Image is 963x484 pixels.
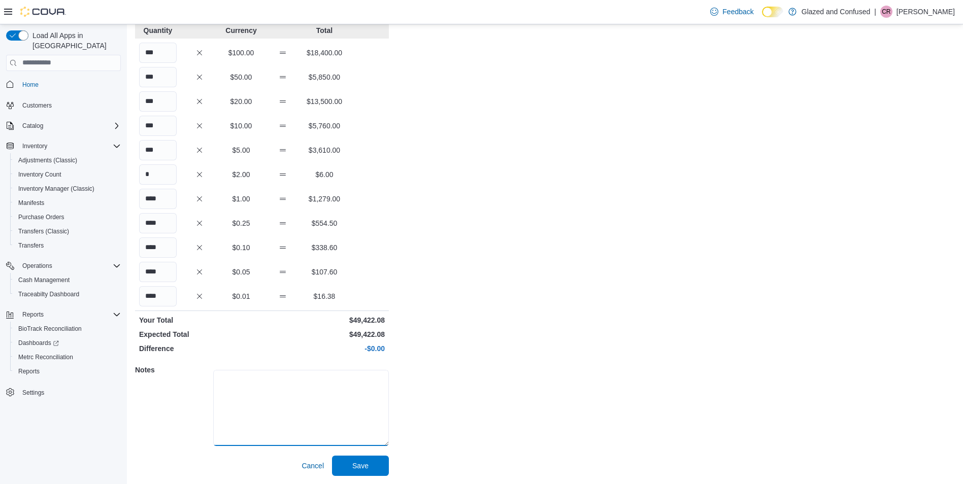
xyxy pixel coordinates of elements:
span: Inventory [18,140,121,152]
p: $2.00 [222,169,260,180]
p: | [874,6,876,18]
a: Feedback [706,2,757,22]
div: Cody Rosenthal [880,6,892,18]
a: Manifests [14,197,48,209]
button: Metrc Reconciliation [10,350,125,364]
button: Save [332,456,389,476]
button: Cancel [297,456,328,476]
span: Catalog [22,122,43,130]
button: Customers [2,98,125,113]
p: $0.01 [222,291,260,301]
button: Manifests [10,196,125,210]
input: Quantity [139,286,177,306]
span: Transfers [18,241,44,250]
p: Quantity [139,25,177,36]
input: Quantity [139,67,177,87]
a: Inventory Count [14,168,65,181]
input: Quantity [139,164,177,185]
button: Transfers [10,238,125,253]
p: $0.10 [222,243,260,253]
span: BioTrack Reconciliation [14,323,121,335]
span: Metrc Reconciliation [18,353,73,361]
input: Quantity [139,116,177,136]
button: Purchase Orders [10,210,125,224]
a: Reports [14,365,44,377]
span: Inventory Count [18,170,61,179]
span: Adjustments (Classic) [14,154,121,166]
span: Settings [22,389,44,397]
p: $18,400.00 [306,48,343,58]
p: Currency [222,25,260,36]
input: Quantity [139,43,177,63]
span: Manifests [18,199,44,207]
h5: Notes [135,360,211,380]
span: Settings [18,386,121,398]
button: Operations [2,259,125,273]
span: Save [352,461,369,471]
span: Reports [18,367,40,375]
span: Transfers [14,239,121,252]
span: Cash Management [18,276,70,284]
button: Reports [18,308,48,321]
p: $5,850.00 [306,72,343,82]
a: Adjustments (Classic) [14,154,81,166]
a: BioTrack Reconciliation [14,323,86,335]
span: Reports [22,310,44,319]
p: $20.00 [222,96,260,107]
p: $50.00 [222,72,260,82]
span: Operations [18,260,121,272]
button: Inventory Count [10,167,125,182]
span: Inventory Manager (Classic) [14,183,121,195]
span: Traceabilty Dashboard [14,288,121,300]
button: Inventory Manager (Classic) [10,182,125,196]
button: BioTrack Reconciliation [10,322,125,336]
button: Cash Management [10,273,125,287]
p: Expected Total [139,329,260,339]
p: $49,422.08 [264,329,385,339]
button: Inventory [18,140,51,152]
input: Quantity [139,140,177,160]
p: $13,500.00 [306,96,343,107]
button: Catalog [18,120,47,132]
p: $1,279.00 [306,194,343,204]
span: Home [22,81,39,89]
span: Adjustments (Classic) [18,156,77,164]
span: Dashboards [14,337,121,349]
span: Catalog [18,120,121,132]
p: [PERSON_NAME] [896,6,955,18]
span: Operations [22,262,52,270]
a: Home [18,79,43,91]
span: Cash Management [14,274,121,286]
p: $0.25 [222,218,260,228]
span: Customers [18,99,121,112]
p: $0.05 [222,267,260,277]
button: Inventory [2,139,125,153]
p: Glazed and Confused [802,6,870,18]
span: Dashboards [18,339,59,347]
span: Purchase Orders [18,213,64,221]
input: Quantity [139,91,177,112]
a: Transfers [14,239,48,252]
span: BioTrack Reconciliation [18,325,82,333]
p: $100.00 [222,48,260,58]
button: Reports [2,307,125,322]
span: Metrc Reconciliation [14,351,121,363]
p: $10.00 [222,121,260,131]
span: Feedback [722,7,753,17]
button: Transfers (Classic) [10,224,125,238]
p: $16.38 [306,291,343,301]
p: $6.00 [306,169,343,180]
a: Dashboards [10,336,125,350]
button: Adjustments (Classic) [10,153,125,167]
p: $3,610.00 [306,145,343,155]
a: Transfers (Classic) [14,225,73,237]
p: $5.00 [222,145,260,155]
p: -$0.00 [264,343,385,354]
a: Traceabilty Dashboard [14,288,83,300]
nav: Complex example [6,73,121,426]
p: Difference [139,343,260,354]
button: Settings [2,385,125,399]
p: Total [306,25,343,36]
span: Reports [14,365,121,377]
